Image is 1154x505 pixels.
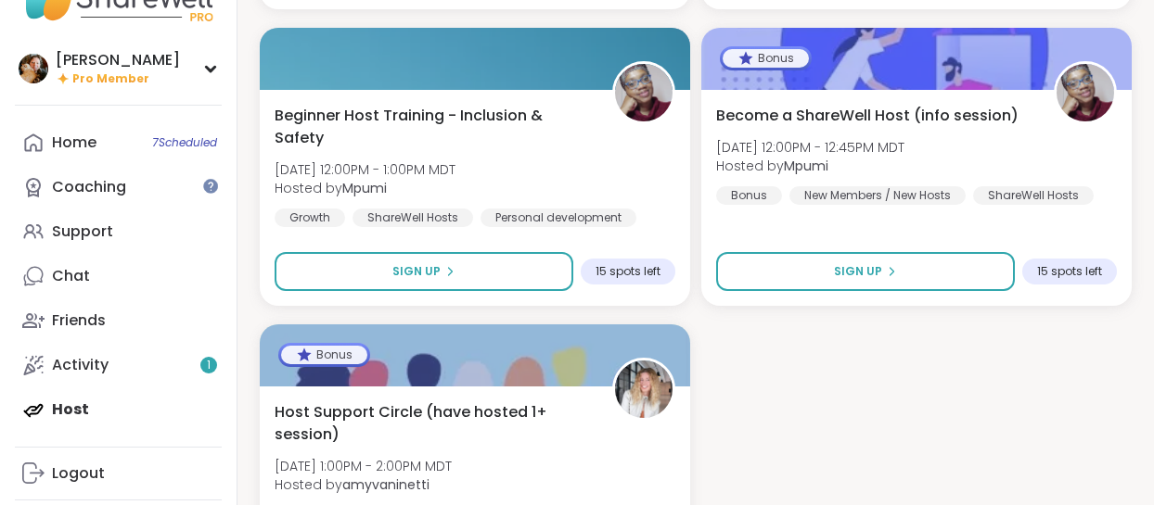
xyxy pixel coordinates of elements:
div: Personal development [481,208,636,227]
div: ShareWell Hosts [353,208,473,227]
span: Sign Up [834,263,882,280]
a: Home7Scheduled [15,120,222,165]
a: Chat [15,254,222,298]
span: Host Support Circle (have hosted 1+ session) [275,401,592,446]
div: Chat [52,266,90,286]
span: 15 spots left [1037,264,1102,279]
span: 7 Scheduled [152,135,217,150]
div: Home [52,133,96,153]
span: 1 [207,358,211,373]
div: Bonus [723,49,809,68]
span: Sign Up [392,263,441,280]
b: Mpumi [342,179,387,197]
img: Mpumi [615,64,673,121]
span: Beginner Host Training - Inclusion & Safety [275,105,592,149]
a: Support [15,209,222,254]
div: Activity [52,355,109,375]
a: Friends [15,298,222,343]
span: Hosted by [716,157,904,175]
img: LuAnn [19,54,48,83]
button: Sign Up [716,252,1015,291]
a: Coaching [15,165,222,209]
div: Friends [52,310,106,331]
div: New Members / New Hosts [789,186,966,205]
div: [PERSON_NAME] [56,50,180,70]
span: Pro Member [72,71,149,87]
img: amyvaninetti [615,360,673,418]
img: Mpumi [1057,64,1114,121]
div: Bonus [716,186,782,205]
a: Logout [15,451,222,496]
div: Bonus [281,346,367,364]
span: [DATE] 1:00PM - 2:00PM MDT [275,457,452,475]
b: Mpumi [784,157,828,175]
iframe: Spotlight [203,179,218,194]
a: Activity1 [15,343,222,387]
span: Become a ShareWell Host (info session) [716,105,1019,127]
button: Sign Up [275,252,573,291]
div: Support [52,221,113,242]
span: [DATE] 12:00PM - 1:00PM MDT [275,160,455,179]
span: 15 spots left [596,264,660,279]
span: Hosted by [275,179,455,197]
div: Growth [275,208,345,227]
div: ShareWell Hosts [973,186,1094,205]
div: Coaching [52,177,126,197]
div: Logout [52,463,105,484]
span: [DATE] 12:00PM - 12:45PM MDT [716,138,904,157]
b: amyvaninetti [342,475,430,494]
span: Hosted by [275,475,452,494]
